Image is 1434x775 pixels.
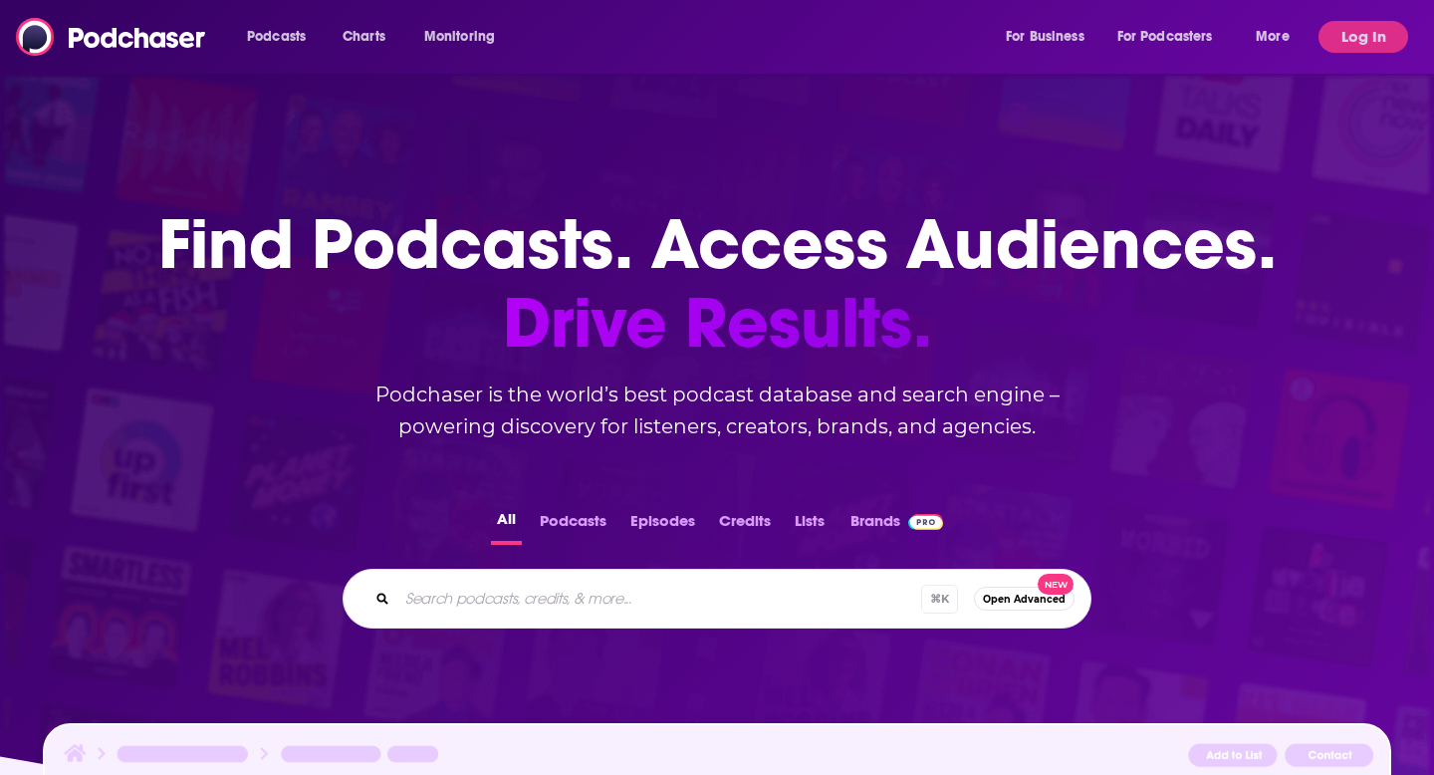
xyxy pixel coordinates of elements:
span: Monitoring [424,23,495,51]
button: open menu [992,21,1109,53]
button: Episodes [624,506,701,545]
img: Podchaser - Follow, Share and Rate Podcasts [16,18,207,56]
span: More [1256,23,1290,51]
a: Charts [330,21,397,53]
button: open menu [410,21,521,53]
h1: Find Podcasts. Access Audiences. [158,205,1277,363]
div: Search podcasts, credits, & more... [343,569,1091,629]
span: For Podcasters [1117,23,1213,51]
a: BrandsPodchaser Pro [850,506,943,545]
span: ⌘ K [921,585,958,614]
button: Log In [1318,21,1408,53]
h2: Podchaser is the world’s best podcast database and search engine – powering discovery for listene... [319,379,1115,442]
img: Podchaser Pro [908,514,943,530]
span: Charts [343,23,385,51]
span: New [1038,574,1074,595]
button: Podcasts [534,506,612,545]
button: Credits [713,506,777,545]
span: For Business [1006,23,1084,51]
span: Open Advanced [983,594,1066,605]
button: open menu [1242,21,1314,53]
button: All [491,506,522,545]
img: Podcast Insights Header [61,741,1373,775]
span: Drive Results. [158,284,1277,363]
button: Lists [789,506,831,545]
button: open menu [1104,21,1242,53]
span: Podcasts [247,23,306,51]
button: Open AdvancedNew [974,587,1075,611]
input: Search podcasts, credits, & more... [397,583,921,615]
button: open menu [233,21,332,53]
